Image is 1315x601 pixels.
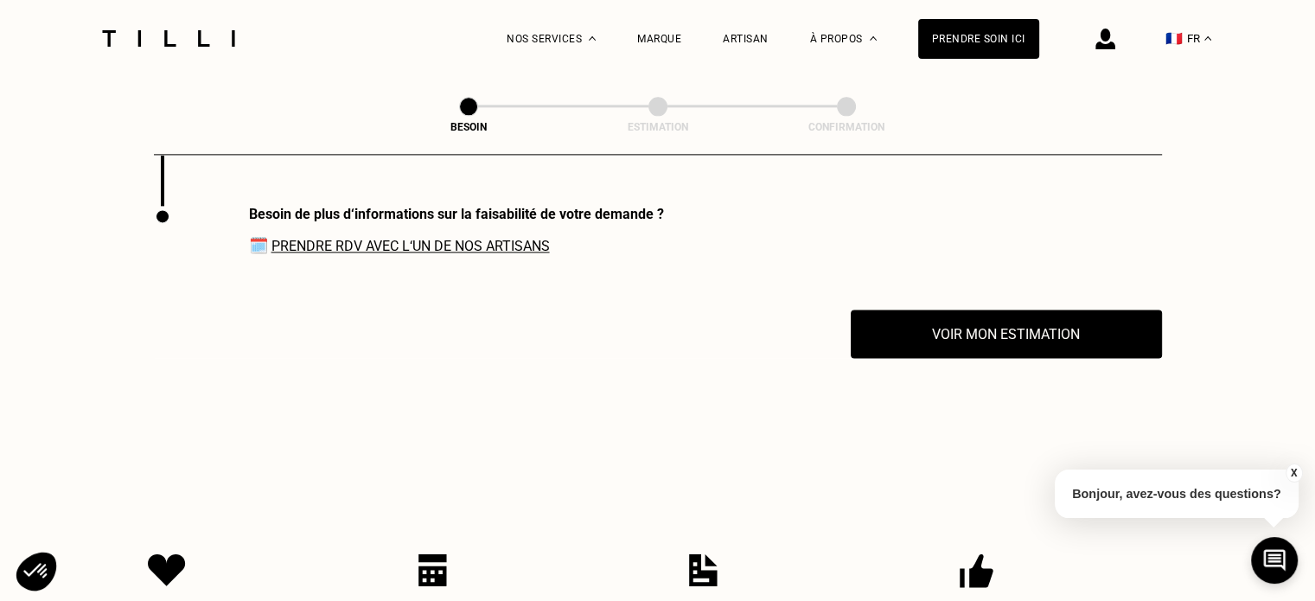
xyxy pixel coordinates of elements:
div: Besoin de plus d‘informations sur la faisabilité de votre demande ? [249,206,664,222]
a: Marque [637,33,681,45]
img: Icon [148,553,186,586]
button: Voir mon estimation [851,310,1162,358]
span: 🗓️ [249,236,664,254]
span: 🇫🇷 [1165,30,1183,47]
img: Menu déroulant [589,36,596,41]
div: Confirmation [760,121,933,133]
a: Artisan [723,33,769,45]
a: Prendre soin ici [918,19,1039,59]
button: X [1285,464,1302,483]
img: menu déroulant [1204,36,1211,41]
img: Logo du service de couturière Tilli [96,30,241,47]
div: Estimation [571,121,744,133]
img: icône connexion [1095,29,1115,49]
img: Icon [689,553,718,586]
div: Besoin [382,121,555,133]
a: Prendre RDV avec l‘un de nos artisans [271,238,550,254]
p: Bonjour, avez-vous des questions? [1055,470,1299,518]
img: Icon [418,553,447,586]
img: Icon [960,553,993,588]
img: Menu déroulant à propos [870,36,877,41]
